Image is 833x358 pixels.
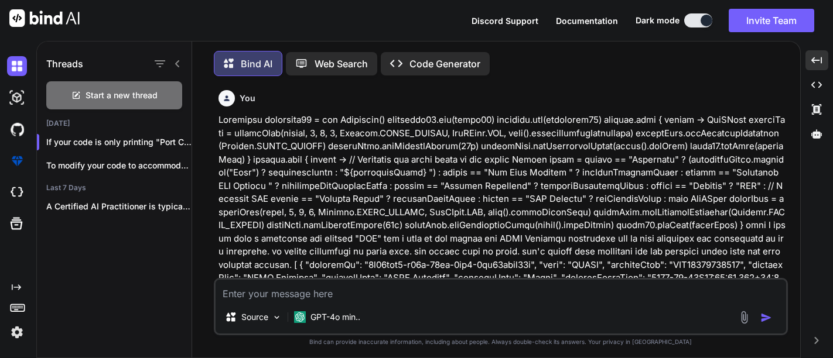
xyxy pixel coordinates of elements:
img: cloudideIcon [7,183,27,202]
span: Documentation [556,16,618,26]
h2: [DATE] [37,119,192,128]
p: Code Generator [409,57,480,71]
img: Bind AI [9,9,80,27]
img: darkAi-studio [7,88,27,108]
img: premium [7,151,27,171]
p: If your code is only printing "Port Char... [46,136,192,148]
img: GPT-4o mini [294,311,306,323]
img: settings [7,322,27,342]
img: darkChat [7,56,27,76]
h2: Last 7 Days [37,183,192,192]
p: To modify your code to accommodate the c... [46,160,192,171]
span: Start a new thread [86,89,158,101]
button: Discord Support [472,15,538,27]
p: Bind AI [241,57,272,71]
img: icon [760,312,772,323]
p: Web Search [315,57,368,71]
button: Documentation [556,15,618,27]
img: githubDark [7,119,27,139]
p: Source [241,311,268,323]
span: Dark mode [636,15,680,26]
h1: Threads [46,57,83,71]
img: attachment [738,311,751,324]
p: GPT-4o min.. [310,311,360,323]
p: A Certified AI Practitioner is typically someone... [46,201,192,212]
span: Discord Support [472,16,538,26]
h6: You [240,92,255,104]
p: Bind can provide inaccurate information, including about people. Always double-check its answers.... [214,338,788,346]
button: Invite Team [729,9,814,32]
img: Pick Models [272,312,282,322]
